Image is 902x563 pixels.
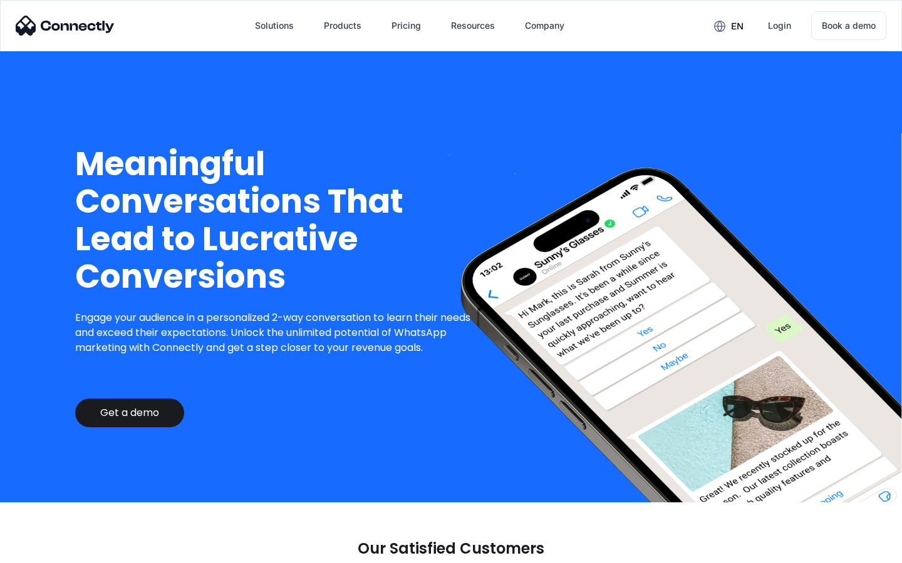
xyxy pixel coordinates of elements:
img: Connectly Logo [16,16,115,36]
div: Login [768,17,791,34]
div: en [731,18,744,35]
div: Get a demo [100,407,159,419]
aside: Language selected: English [13,541,75,559]
a: Login [758,11,801,41]
div: Resources [451,17,495,34]
a: Book a demo [811,11,886,40]
h1: Meaningful Conversations That Lead to Lucrative Conversions [75,145,480,295]
div: Company [525,17,564,34]
div: Pricing [391,17,421,34]
a: Pricing [381,11,431,41]
p: Engage your audience in a personalized 2-way conversation to learn their needs and exceed their e... [75,310,480,355]
a: Get a demo [75,398,184,427]
p: Our Satisfied Customers [358,540,544,557]
ul: Language list [25,541,75,559]
div: Products [324,17,361,34]
div: Solutions [255,17,294,34]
